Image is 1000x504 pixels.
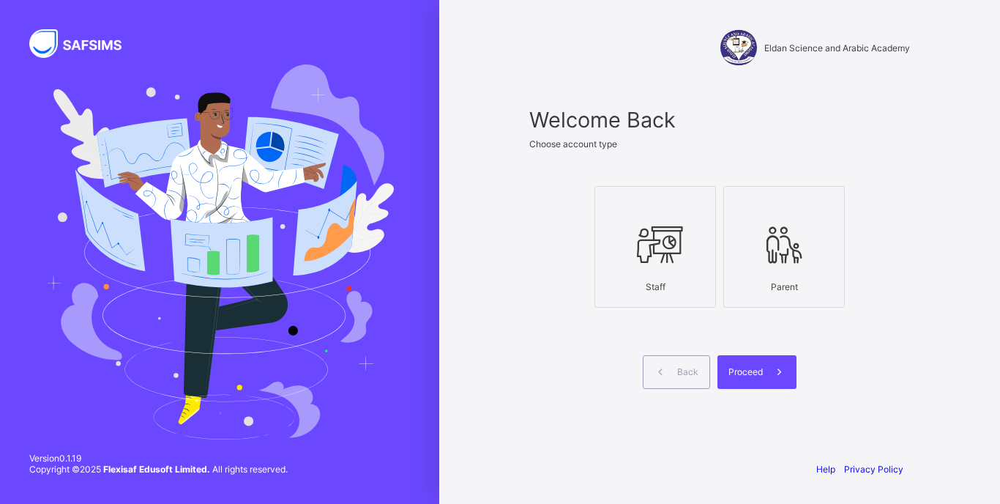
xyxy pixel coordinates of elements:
[45,64,394,440] img: Hero Image
[29,29,139,58] img: SAFSIMS Logo
[844,464,903,475] a: Privacy Policy
[677,366,698,377] span: Back
[529,107,910,133] span: Welcome Back
[29,464,288,475] span: Copyright © 2025 All rights reserved.
[529,138,617,149] span: Choose account type
[728,366,763,377] span: Proceed
[29,453,288,464] span: Version 0.1.19
[731,274,837,300] div: Parent
[602,274,708,300] div: Staff
[816,464,835,475] a: Help
[103,464,210,475] strong: Flexisaf Edusoft Limited.
[764,42,910,53] span: Eldan Science and Arabic Academy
